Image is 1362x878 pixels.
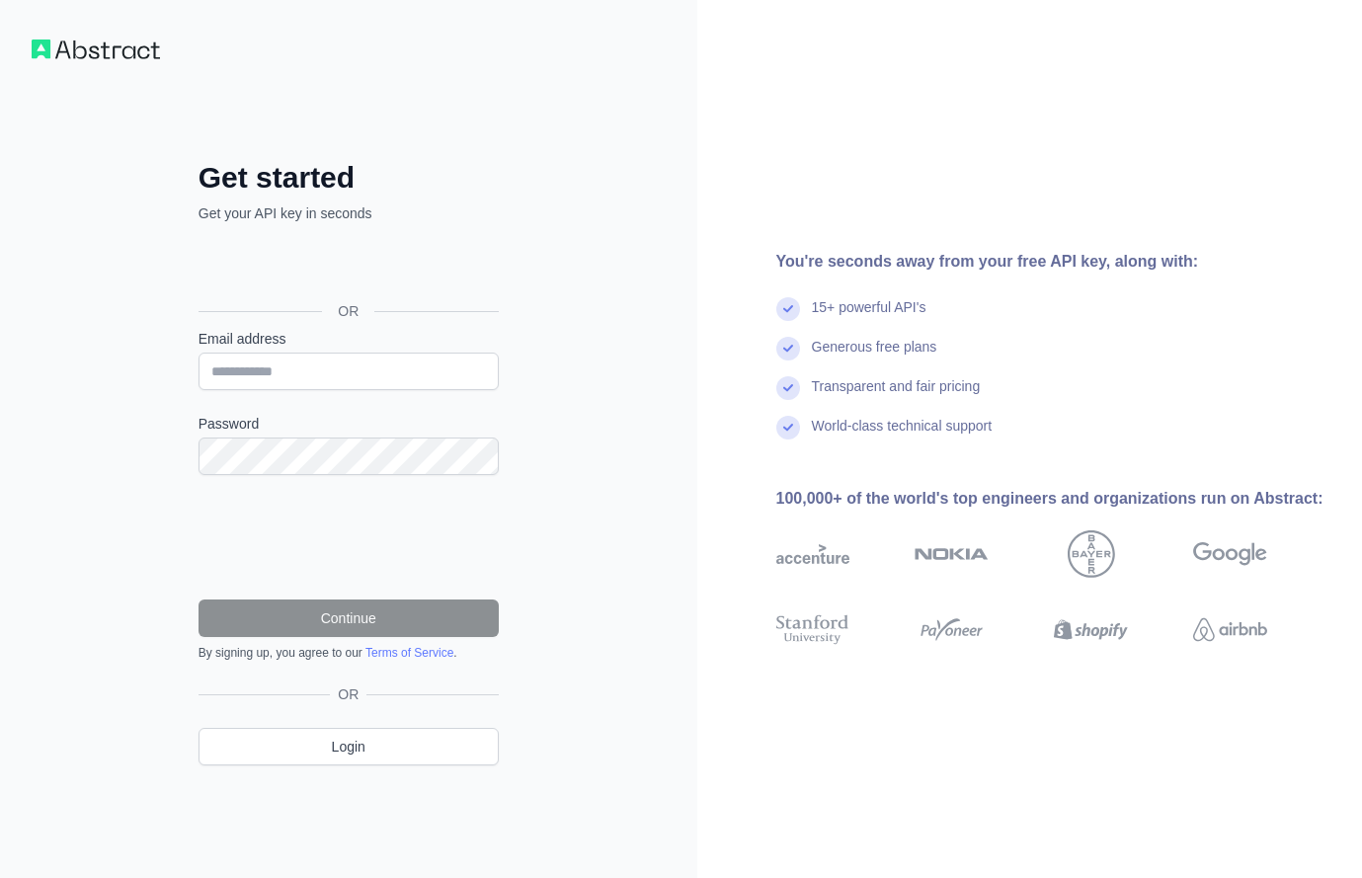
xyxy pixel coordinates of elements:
img: accenture [776,530,850,578]
a: Login [199,728,499,765]
img: airbnb [1193,611,1267,648]
img: check mark [776,376,800,400]
img: google [1193,530,1267,578]
img: check mark [776,337,800,360]
div: World-class technical support [812,416,993,455]
label: Password [199,414,499,434]
img: bayer [1068,530,1115,578]
div: Generous free plans [812,337,937,376]
img: nokia [915,530,989,578]
a: Terms of Service [365,646,453,660]
iframe: reCAPTCHA [199,499,499,576]
button: Continue [199,599,499,637]
p: Get your API key in seconds [199,203,499,223]
div: 100,000+ of the world's top engineers and organizations run on Abstract: [776,487,1331,511]
span: OR [330,684,366,704]
label: Email address [199,329,499,349]
iframe: “使用 Google 账号登录”按钮 [189,245,505,288]
img: Workflow [32,40,160,59]
h2: Get started [199,160,499,196]
span: OR [322,301,374,321]
img: payoneer [915,611,989,648]
img: shopify [1054,611,1128,648]
div: You're seconds away from your free API key, along with: [776,250,1331,274]
div: 15+ powerful API's [812,297,926,337]
div: Transparent and fair pricing [812,376,981,416]
img: check mark [776,416,800,439]
div: By signing up, you agree to our . [199,645,499,661]
img: check mark [776,297,800,321]
img: stanford university [776,611,850,648]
